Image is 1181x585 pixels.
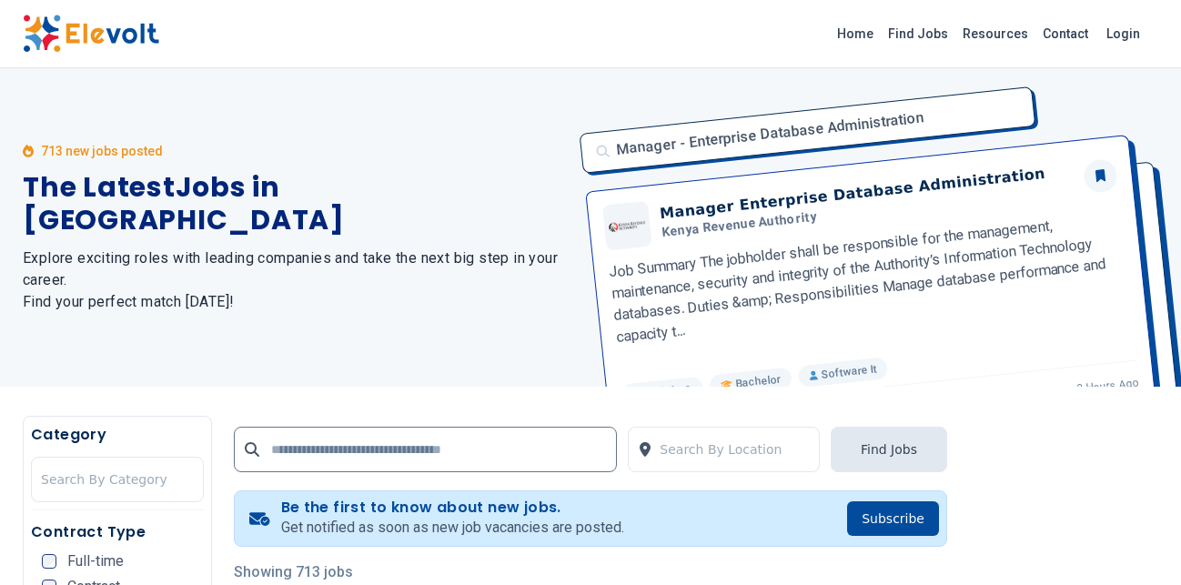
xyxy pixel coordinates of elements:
p: Get notified as soon as new job vacancies are posted. [281,517,624,539]
h5: Contract Type [31,521,204,543]
span: Full-time [67,554,124,569]
p: 713 new jobs posted [41,142,163,160]
h5: Category [31,424,204,446]
a: Resources [955,19,1035,48]
a: Login [1095,15,1151,52]
a: Contact [1035,19,1095,48]
h4: Be the first to know about new jobs. [281,499,624,517]
a: Find Jobs [881,19,955,48]
img: Elevolt [23,15,159,53]
button: Find Jobs [831,427,947,472]
h2: Explore exciting roles with leading companies and take the next big step in your career. Find you... [23,247,569,313]
a: Home [830,19,881,48]
h1: The Latest Jobs in [GEOGRAPHIC_DATA] [23,171,569,237]
button: Subscribe [847,501,939,536]
input: Full-time [42,554,56,569]
p: Showing 713 jobs [234,561,947,583]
